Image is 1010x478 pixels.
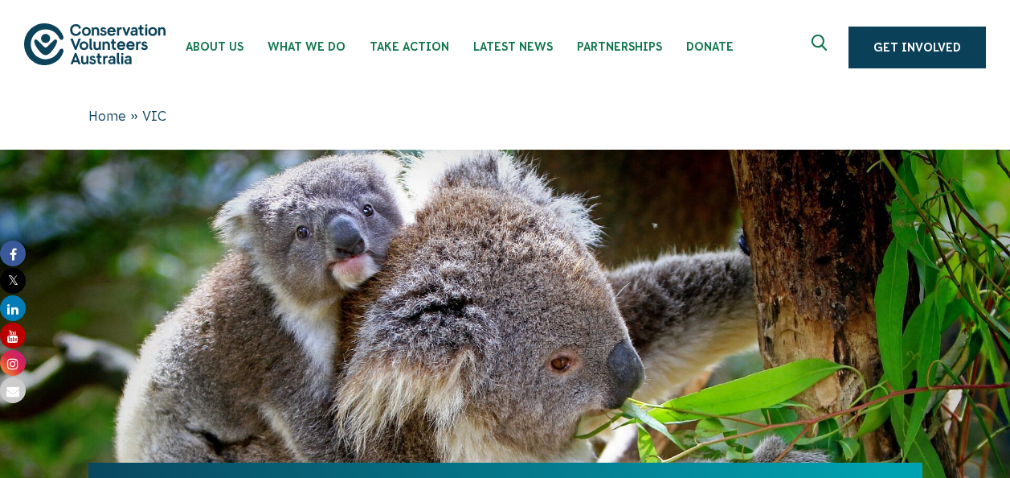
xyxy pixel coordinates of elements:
span: Take Action [370,40,449,53]
span: VIC [142,109,166,123]
img: logo.svg [24,23,166,64]
span: Donate [686,40,734,53]
span: Expand search box [812,35,832,60]
span: » [130,109,138,123]
a: Get Involved [848,27,986,68]
span: Latest News [473,40,553,53]
span: What We Do [268,40,346,53]
button: Expand search box Close search box [802,28,840,67]
span: Partnerships [577,40,662,53]
a: Home [88,109,126,123]
span: About Us [186,40,243,53]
